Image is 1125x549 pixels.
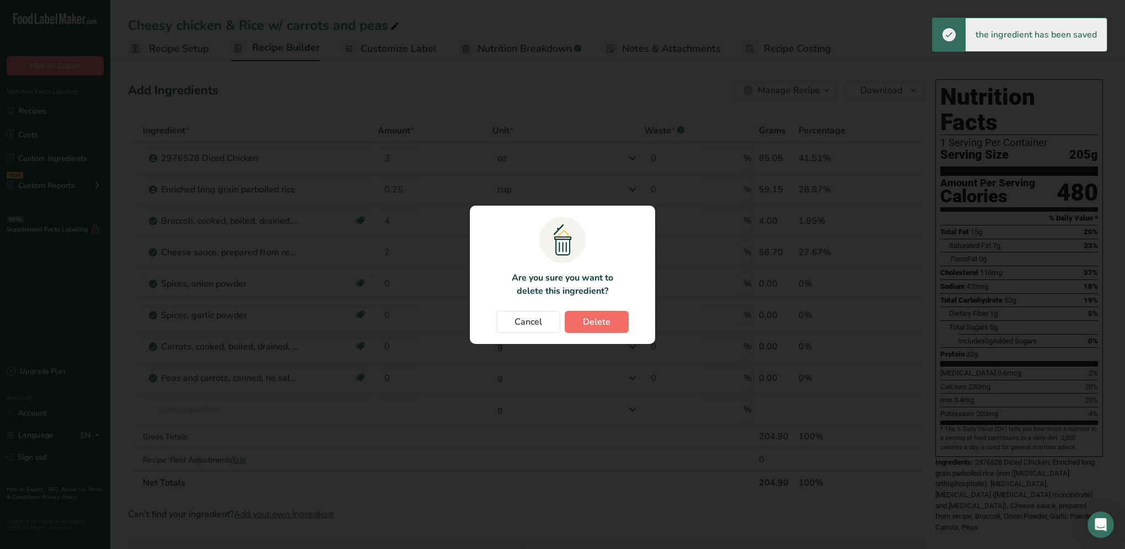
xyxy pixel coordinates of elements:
[496,311,560,333] button: Cancel
[583,315,610,329] span: Delete
[505,271,619,298] p: Are you sure you want to delete this ingredient?
[1087,512,1114,538] div: Open Intercom Messenger
[565,311,629,333] button: Delete
[966,18,1107,51] div: the ingredient has been saved
[515,315,542,329] span: Cancel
